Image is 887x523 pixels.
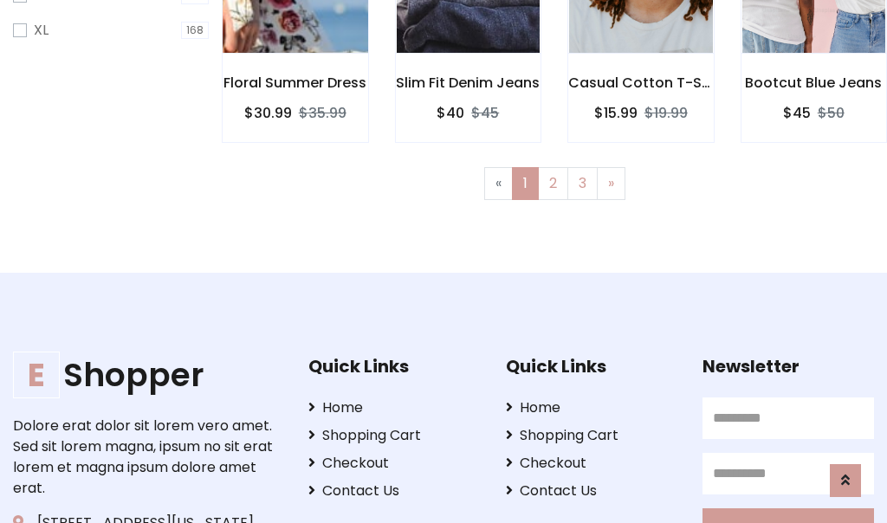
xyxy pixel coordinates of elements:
[437,105,464,121] h6: $40
[783,105,811,121] h6: $45
[568,74,714,91] h6: Casual Cotton T-Shirt
[299,103,346,123] del: $35.99
[506,397,677,418] a: Home
[512,167,539,200] a: 1
[608,173,614,193] span: »
[181,22,209,39] span: 168
[644,103,688,123] del: $19.99
[538,167,568,200] a: 2
[506,481,677,501] a: Contact Us
[597,167,625,200] a: Next
[702,356,874,377] h5: Newsletter
[235,167,874,200] nav: Page navigation
[13,356,282,395] h1: Shopper
[396,74,541,91] h6: Slim Fit Denim Jeans
[471,103,499,123] del: $45
[223,74,368,91] h6: Floral Summer Dress
[244,105,292,121] h6: $30.99
[308,453,480,474] a: Checkout
[308,425,480,446] a: Shopping Cart
[506,425,677,446] a: Shopping Cart
[34,20,49,41] label: XL
[567,167,598,200] a: 3
[13,352,60,398] span: E
[506,453,677,474] a: Checkout
[741,74,887,91] h6: Bootcut Blue Jeans
[308,356,480,377] h5: Quick Links
[308,397,480,418] a: Home
[818,103,845,123] del: $50
[13,356,282,395] a: EShopper
[308,481,480,501] a: Contact Us
[506,356,677,377] h5: Quick Links
[594,105,638,121] h6: $15.99
[13,416,282,499] p: Dolore erat dolor sit lorem vero amet. Sed sit lorem magna, ipsum no sit erat lorem et magna ipsu...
